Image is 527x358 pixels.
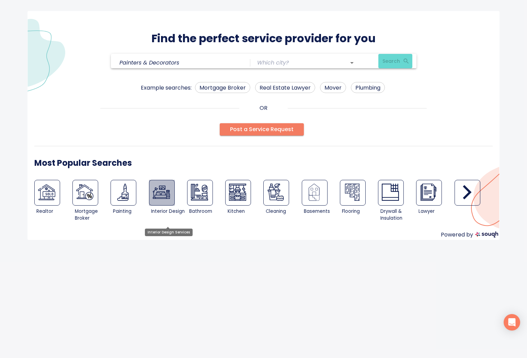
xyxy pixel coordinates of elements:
div: Real Estate Broker / Agent [34,180,72,224]
div: Kitchen Remodeling [225,180,263,224]
a: Mortgage Broker / Agent [72,180,98,206]
div: Realtor [36,208,70,215]
img: Kitchen Remodeling [229,184,246,201]
img: Flooring [344,184,361,201]
h4: Find the perfect service provider for you [151,32,376,45]
img: Bathroom Remodeling [191,184,208,201]
a: Interior Design Services [149,180,175,206]
div: Basements [302,180,340,224]
span: Mover [320,83,346,92]
a: Real Estate Broker / Agent [34,180,60,206]
img: souqh logo [475,231,498,238]
span: Mortgage Broker [195,83,250,92]
div: Lawyer [419,208,452,215]
a: Plumbing [351,82,385,93]
a: Basements [302,180,328,206]
img: Painters & Decorators [114,184,131,201]
img: Cleaning Services [267,184,284,201]
h6: Most Popular Searches [34,157,132,170]
div: Mortgage Broker [75,208,108,222]
div: Painters & Decorators [111,180,149,224]
a: Painters & Decorators [111,180,136,206]
div: Interior Design [151,208,185,215]
img: Mortgage Broker / Agent [76,184,93,201]
p: Powered by [441,231,473,240]
div: Drywall & Insulation [380,208,414,222]
div: Painting [113,208,147,215]
div: Drywall and Insulation [378,180,416,224]
div: Mortgage Broker / Agent [72,180,111,224]
p: Example searches: [141,84,192,93]
div: Flooring [340,180,378,224]
a: Cleaning Services [263,180,289,206]
img: Real Estate Lawyer [420,184,437,201]
a: Bathroom Remodeling [187,180,213,206]
div: Bathroom [189,208,223,215]
div: Real Estate Lawyer [416,180,454,224]
a: Real Estate Lawyer [255,82,315,93]
a: Kitchen Remodeling [225,180,251,206]
a: Mover [320,82,346,93]
input: Which city? [257,57,337,68]
a: Mortgage Broker [195,82,250,93]
input: What service are you looking for? [119,57,233,68]
div: Bathroom Remodeling [187,180,225,224]
img: Drywall and Insulation [382,184,399,201]
div: Kitchen [228,208,261,215]
a: Real Estate Lawyer [416,180,442,206]
span: Real Estate Lawyer [255,83,315,92]
a: Drywall and Insulation [378,180,404,206]
img: Real Estate Broker / Agent [38,184,55,201]
img: Basements [306,184,323,201]
button: Open [347,58,357,68]
div: Cleaning Services [263,180,301,224]
span: Plumbing [351,83,385,92]
div: Flooring [342,208,376,215]
p: OR [260,104,267,112]
div: Basements [304,208,337,215]
a: Flooring [340,180,366,206]
img: Interior Design Services [153,184,170,201]
div: Cleaning [266,208,299,215]
span: Post a Service Request [230,125,294,134]
button: Post a Service Request [220,123,304,136]
div: Open Intercom Messenger [504,314,520,331]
